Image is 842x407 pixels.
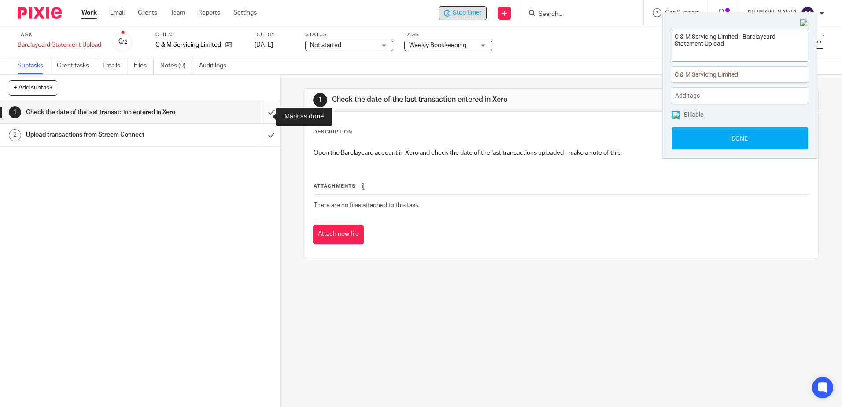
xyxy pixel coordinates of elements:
h1: Check the date of the last transaction entered in Xero [26,106,177,119]
img: svg%3E [801,6,815,20]
div: C & M Servicing Limited - Barclaycard Statement Upload [439,6,487,20]
div: 0 [118,37,127,47]
div: 1 [9,106,21,118]
a: Client tasks [57,57,96,74]
a: Notes (0) [160,57,192,74]
a: Email [110,8,125,17]
div: Barclaycard Statement Upload [18,41,101,49]
span: Get Support [665,10,699,16]
label: Tags [404,31,492,38]
span: Attachments [314,184,356,189]
a: Subtasks [18,57,50,74]
a: Settings [233,8,257,17]
p: Open the Barclaycard account in Xero and check the date of the last transactions uploaded - make ... [314,148,809,157]
a: Work [81,8,97,17]
span: C & M Servicing Limited [675,70,786,79]
small: /2 [122,40,127,44]
p: C & M Servicing Limited [155,41,221,49]
p: [PERSON_NAME] [748,8,796,17]
button: Attach new file [313,225,364,244]
img: Close [800,19,808,27]
span: Add tags [675,89,704,103]
span: [DATE] [255,42,273,48]
label: Client [155,31,244,38]
a: Team [170,8,185,17]
span: Weekly Bookkeeping [409,42,466,48]
p: Description [313,129,352,136]
button: Done [672,127,808,149]
div: Project: C & M Servicing Limited [672,66,808,83]
img: checked.png [672,112,680,119]
label: Status [305,31,393,38]
input: Search [538,11,617,18]
div: 2 [9,129,21,141]
a: Emails [103,57,127,74]
label: Task [18,31,101,38]
textarea: C & M Servicing Limited - Barclaycard Statement Upload [672,30,808,59]
span: Billable [684,111,703,118]
label: Due by [255,31,294,38]
span: There are no files attached to this task. [314,202,420,208]
div: 1 [313,93,327,107]
h1: Check the date of the last transaction entered in Xero [332,95,580,104]
span: Not started [310,42,341,48]
button: + Add subtask [9,80,57,95]
a: Audit logs [199,57,233,74]
span: Stop timer [453,8,482,18]
img: Pixie [18,7,62,19]
a: Clients [138,8,157,17]
a: Reports [198,8,220,17]
h1: Upload transactions from Streem Connect [26,128,177,141]
a: Files [134,57,154,74]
